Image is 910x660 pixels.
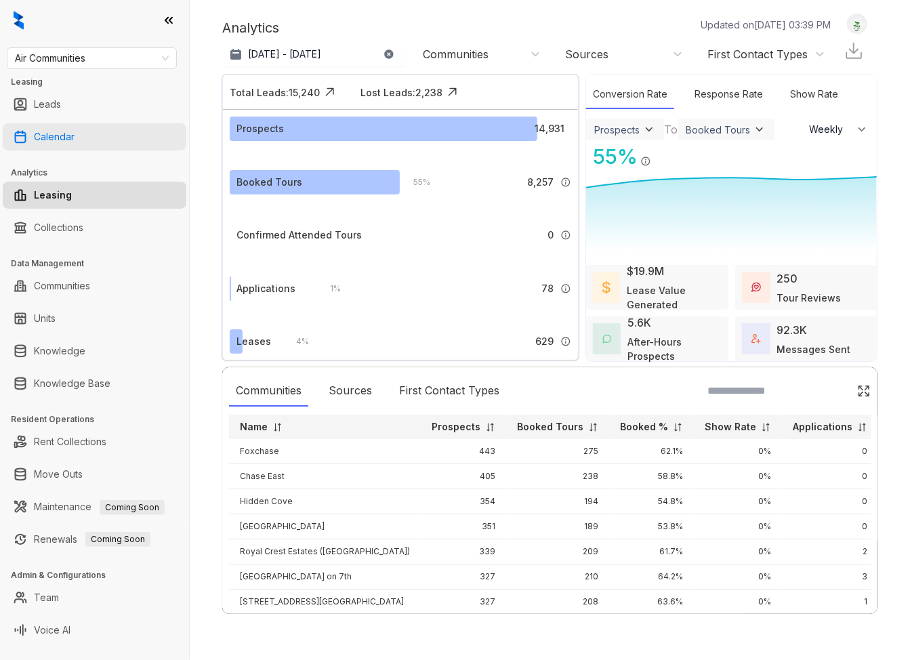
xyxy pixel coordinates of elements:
p: Analytics [222,18,279,38]
a: RenewalsComing Soon [34,526,150,553]
div: Booked Tours [236,175,302,190]
td: Hidden Cove [229,489,421,514]
h3: Admin & Configurations [11,569,189,581]
td: 0% [694,590,782,615]
li: Knowledge Base [3,370,186,397]
span: Coming Soon [100,500,165,515]
a: Voice AI [34,617,70,644]
td: 405 [421,464,506,489]
li: Collections [3,214,186,241]
span: Air Communities [15,48,169,68]
td: [GEOGRAPHIC_DATA] on 7th [229,564,421,590]
div: 5.6K [627,314,651,331]
div: $19.9M [627,263,664,279]
button: [DATE] - [DATE] [222,42,405,66]
img: Info [560,230,571,241]
td: 351 [421,514,506,539]
td: 189 [506,514,609,539]
div: First Contact Types [707,47,808,62]
div: 55 % [586,142,638,172]
img: TourReviews [751,283,761,292]
img: Click Icon [320,82,340,102]
p: [DATE] - [DATE] [248,47,321,61]
td: 0 [782,464,878,489]
li: Leasing [3,182,186,209]
img: LeaseValue [602,281,611,294]
img: sorting [761,422,771,432]
div: To [664,121,678,138]
td: 443 [421,439,506,464]
li: Voice AI [3,617,186,644]
a: Knowledge Base [34,370,110,397]
div: Confirmed Attended Tours [236,228,362,243]
button: Weekly [801,117,877,142]
div: Prospects [236,121,284,136]
td: 0% [694,489,782,514]
div: Tour Reviews [777,291,842,305]
a: Leasing [34,182,72,209]
div: 4 % [283,334,309,349]
span: 8,257 [527,175,554,190]
td: [GEOGRAPHIC_DATA] [229,514,421,539]
img: ViewFilterArrow [753,123,766,136]
img: Download [844,41,864,61]
td: 354 [421,489,506,514]
img: Click Icon [651,144,671,164]
td: 210 [506,564,609,590]
td: 0% [694,439,782,464]
img: sorting [272,422,283,432]
div: Messages Sent [777,342,851,356]
li: Team [3,584,186,611]
div: Communities [423,47,489,62]
li: Rent Collections [3,428,186,455]
img: Click Icon [442,82,463,102]
td: 54.8% [609,489,694,514]
div: Total Leads: 15,240 [230,85,320,100]
span: Weekly [809,123,850,136]
a: Units [34,305,56,332]
img: Info [640,156,651,167]
td: 0 [782,514,878,539]
td: 194 [506,489,609,514]
span: Coming Soon [85,532,150,547]
span: 629 [535,334,554,349]
img: sorting [588,422,598,432]
p: Name [240,420,268,434]
div: 92.3K [777,322,808,338]
a: Calendar [34,123,75,150]
td: 0% [694,514,782,539]
a: Knowledge [34,337,85,365]
a: Collections [34,214,83,241]
div: Sources [565,47,608,62]
td: 275 [506,439,609,464]
img: sorting [673,422,683,432]
td: Chase East [229,464,421,489]
div: Lost Leads: 2,238 [360,85,442,100]
li: Leads [3,91,186,118]
li: Communities [3,272,186,300]
a: Leads [34,91,61,118]
li: Renewals [3,526,186,553]
img: Info [560,177,571,188]
td: 327 [421,564,506,590]
td: Foxchase [229,439,421,464]
td: 2 [782,539,878,564]
p: Updated on [DATE] 03:39 PM [701,18,831,32]
img: logo [14,11,24,30]
div: Applications [236,281,295,296]
p: Prospects [432,420,480,434]
img: Click Icon [857,384,871,398]
div: 55 % [400,175,430,190]
img: UserAvatar [848,17,867,31]
li: Maintenance [3,493,186,520]
img: Info [560,336,571,347]
div: Communities [229,375,308,407]
div: Response Rate [688,80,770,109]
img: Info [560,283,571,294]
p: Booked Tours [517,420,583,434]
td: 61.7% [609,539,694,564]
div: Booked Tours [686,124,750,136]
a: Rent Collections [34,428,106,455]
div: First Contact Types [392,375,506,407]
p: Booked % [620,420,668,434]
